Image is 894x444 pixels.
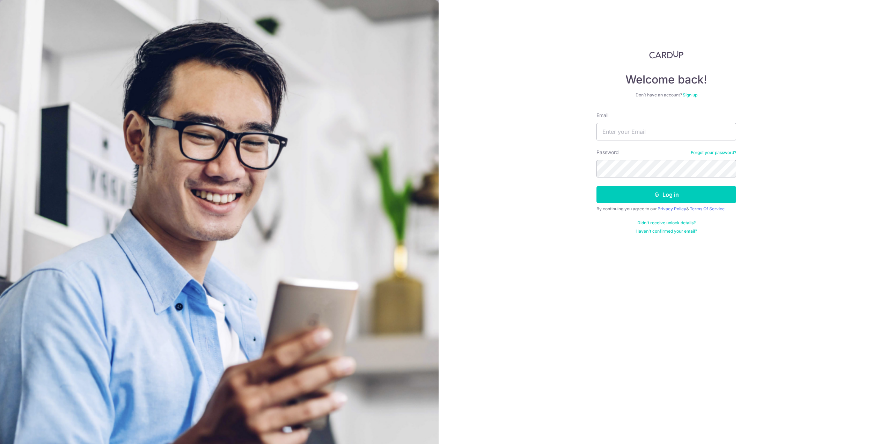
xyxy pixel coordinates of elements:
div: Don’t have an account? [596,92,736,98]
a: Terms Of Service [690,206,725,211]
a: Didn't receive unlock details? [637,220,696,226]
input: Enter your Email [596,123,736,140]
h4: Welcome back! [596,73,736,87]
label: Email [596,112,608,119]
img: CardUp Logo [649,50,683,59]
a: Sign up [683,92,697,97]
label: Password [596,149,619,156]
a: Privacy Policy [658,206,686,211]
button: Log in [596,186,736,203]
a: Haven't confirmed your email? [636,228,697,234]
a: Forgot your password? [691,150,736,155]
div: By continuing you agree to our & [596,206,736,212]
